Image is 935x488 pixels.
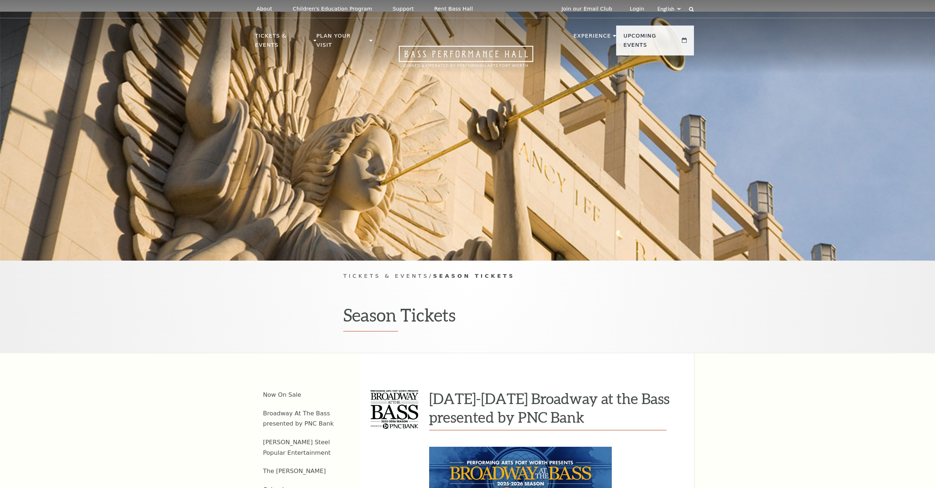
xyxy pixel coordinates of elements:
[393,6,414,12] p: Support
[293,6,372,12] p: Children's Education Program
[255,31,312,54] p: Tickets & Events
[316,31,367,54] p: Plan Your Visit
[429,389,672,426] h3: [DATE]-[DATE] Broadway at the Bass presented by PNC Bank
[343,273,429,279] span: Tickets & Events
[371,390,418,429] img: 2526-logo-stack-a_k.png
[656,5,682,12] select: Select:
[263,391,301,398] a: Now On Sale
[343,272,592,281] p: /
[573,31,611,45] p: Experience
[263,468,326,474] a: The [PERSON_NAME]
[263,439,331,456] a: [PERSON_NAME] Steel Popular Entertainment
[343,304,592,331] h1: Season Tickets
[623,31,680,54] p: Upcoming Events
[433,273,515,279] span: Season Tickets
[434,6,473,12] p: Rent Bass Hall
[256,6,272,12] p: About
[263,410,334,427] a: Broadway At The Bass presented by PNC Bank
